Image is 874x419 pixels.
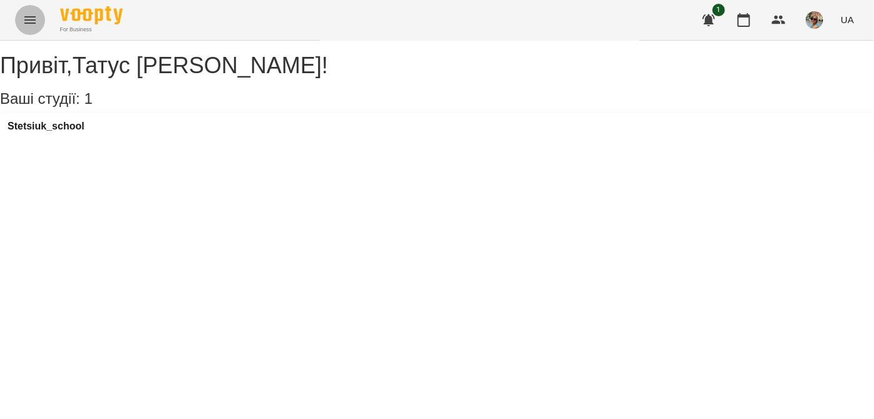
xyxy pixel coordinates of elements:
a: Stetsiuk_school [8,121,85,132]
span: For Business [60,26,123,34]
img: Voopty Logo [60,6,123,24]
img: c60d69aa28f39c4e5a28205d290cb496.jpg [806,11,823,29]
span: 1 [712,4,725,16]
button: UA [836,8,859,31]
span: 1 [84,90,92,107]
span: UA [841,13,854,26]
button: Menu [15,5,45,35]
